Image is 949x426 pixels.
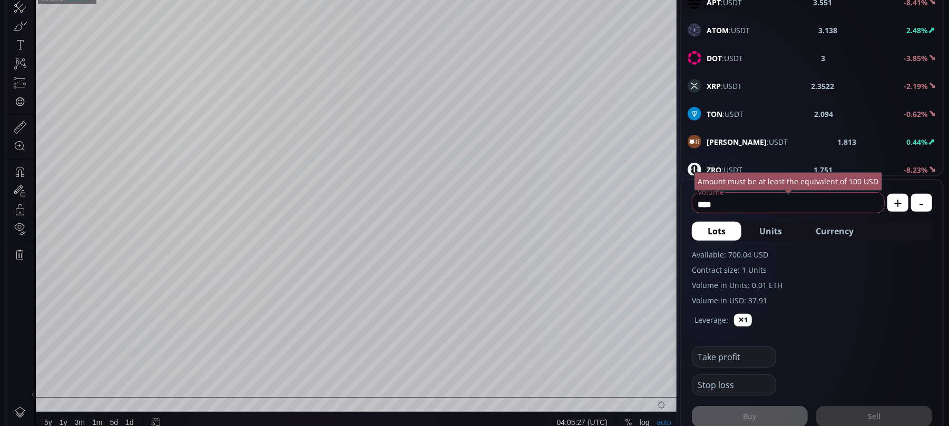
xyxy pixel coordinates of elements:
b: 2.48% [906,25,928,35]
button: - [911,194,932,212]
div: 3790.90 [242,26,267,34]
b: 2.3522 [811,81,835,92]
div: D [90,6,95,14]
div: L [204,26,208,34]
div:  [9,141,18,151]
div: 3819.22 [176,26,201,34]
b: 2.094 [814,108,833,120]
span: :USDT [707,108,743,120]
span: Currency [816,225,854,237]
b: -8.23% [904,165,928,175]
b: TON [707,109,722,119]
div: H [171,26,176,34]
span: :USDT [707,25,750,36]
b: 3.138 [819,25,838,36]
b: -3.85% [904,53,928,63]
b: -0.62% [904,109,928,119]
span: :USDT [707,81,742,92]
div: ETH [34,24,51,34]
b: XRP [707,81,721,91]
span: :USDT [707,53,743,64]
label: Volume in USD: 37.91 [692,295,932,306]
div: Indicators [197,6,229,14]
label: Available: 700.04 USD [692,249,932,260]
b: DOT [707,53,722,63]
b: 3 [821,53,826,64]
button: Units [743,222,798,241]
label: Leverage: [694,314,728,325]
label: Volume in Units: 0.01 ETH [692,280,932,291]
b: [PERSON_NAME] [707,137,767,147]
span: Lots [708,225,726,237]
span: :USDT [707,136,788,147]
div: +44.11 (+1.18%) [270,26,321,34]
div: Amount must be at least the equivalent of 100 USD [694,172,883,191]
div: Volume [34,38,57,46]
span: :USDT [707,164,742,175]
b: 0.44% [906,137,928,147]
div: Ethereum [68,24,111,34]
div: O [137,26,143,34]
div: 3746.80 [143,26,168,34]
label: Contract size: 1 Units [692,264,932,275]
div: 3694.74 [209,26,233,34]
div: 116.94K [61,38,86,46]
b: ATOM [707,25,729,35]
b: 1.813 [838,136,857,147]
b: -2.19% [904,81,928,91]
div: Market open [119,24,129,34]
div: Compare [142,6,172,14]
span: Units [759,225,782,237]
div: C [237,26,242,34]
button: Currency [800,222,869,241]
button: Lots [692,222,741,241]
b: 1.751 [814,164,833,175]
b: ZRO [707,165,721,175]
button: ✕1 [734,314,752,326]
button: + [887,194,908,212]
div: 1D [51,24,68,34]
